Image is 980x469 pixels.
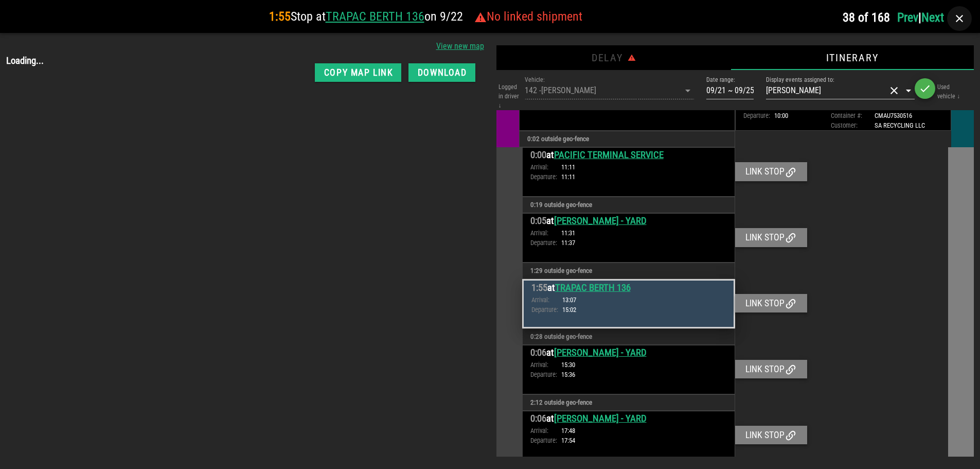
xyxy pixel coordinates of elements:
[562,305,576,315] div: 15:02
[530,228,561,238] div: Arrival:
[530,332,727,342] h5: 0:28 outside geo-fence
[530,413,546,424] span: 0:06
[735,228,807,247] div: Link stop
[875,120,925,130] div: SA RECYCLING LLC
[555,282,631,293] a: TRAPAC BERTH 136
[496,45,731,70] div: Delay
[530,200,727,210] h5: 0:19 outside geo-fence
[561,238,575,248] div: 11:37
[562,295,576,305] div: 13:07
[735,294,807,312] div: Link stop
[531,295,562,305] div: Arrival:
[766,86,821,95] div: [PERSON_NAME]
[843,6,972,31] h4: |
[561,162,575,172] div: 11:11
[530,266,727,276] h5: 1:29 outside geo-fence
[8,8,843,25] h2: Stop at on 9/22
[888,84,900,97] button: clear icon
[561,370,575,379] div: 15:36
[269,9,291,24] span: 1:55
[743,111,774,120] div: Departure:
[530,162,561,172] div: Arrival:
[531,305,562,315] div: Departure:
[530,345,727,360] h3: at
[496,74,525,110] div: Logged in driver ↓
[326,9,424,24] a: TRAPAC BERTH 136
[561,436,575,445] div: 17:54
[530,347,546,358] span: 0:06
[735,162,807,181] div: Link stop
[530,411,727,426] h3: at
[897,10,918,25] a: Prev
[831,120,875,130] div: Customer:
[561,228,575,238] div: 11:31
[561,426,575,436] div: 17:48
[554,413,647,424] a: [PERSON_NAME] - YARD
[935,74,964,110] div: Used vehicle ↓
[530,370,561,379] div: Departure:
[735,426,807,444] div: Link stop
[561,172,575,182] div: 11:11
[554,347,647,358] a: [PERSON_NAME] - YARD
[474,9,582,24] span: No linked shipment
[531,281,726,295] h3: at
[554,149,664,161] a: PACIFIC TERMINAL SERVICE
[530,148,727,162] h3: at
[6,54,484,457] h3: Loading...
[561,360,575,370] div: 15:30
[530,149,546,161] span: 0:00
[436,40,484,53] a: View new map
[531,282,547,293] span: 1:55
[527,134,727,144] h5: 0:02 outside geo-fence
[530,426,561,436] div: Arrival:
[843,10,890,25] span: 38 of 168
[315,63,401,82] button: Copy map link
[408,63,475,82] button: Download
[417,67,467,78] span: Download
[530,360,561,370] div: Arrival:
[774,111,788,120] div: 10:00
[530,397,727,408] h5: 2:12 outside geo-fence
[921,10,944,25] a: Next
[530,238,561,248] div: Departure:
[875,111,912,120] div: CMAU7530516
[554,215,647,227] a: [PERSON_NAME] - YARD
[530,436,561,445] div: Departure:
[530,215,546,227] span: 0:05
[730,45,974,70] div: Itinerary
[831,111,875,120] div: Container #:
[530,214,727,228] h3: at
[323,67,393,78] span: Copy map link
[530,172,561,182] div: Departure:
[735,360,807,378] div: Link stop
